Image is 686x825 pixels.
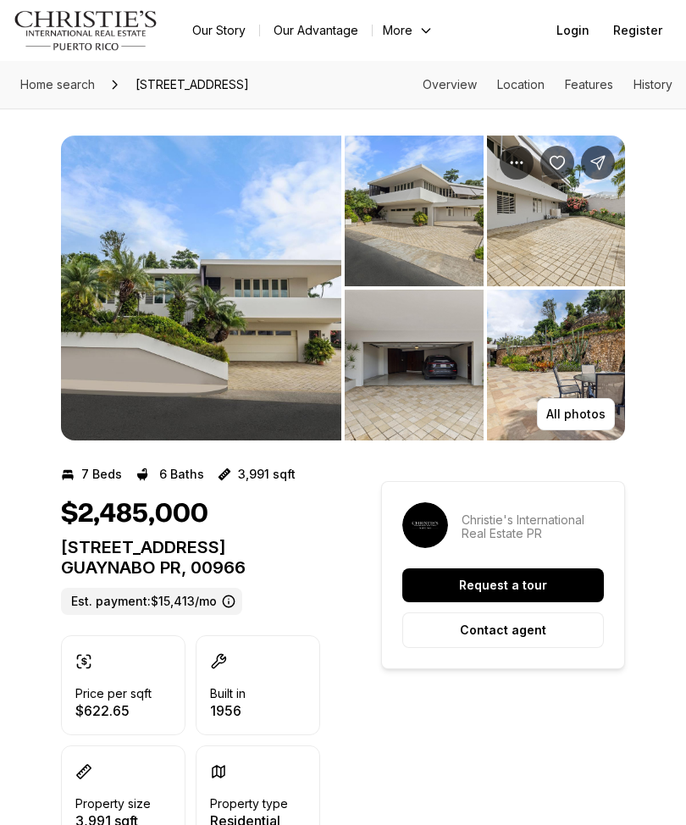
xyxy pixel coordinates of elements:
button: View image gallery [345,136,484,286]
button: View image gallery [61,136,341,440]
div: Listing Photos [61,136,625,440]
p: $622.65 [75,704,152,717]
a: Our Advantage [260,19,372,42]
button: More [373,19,444,42]
a: Our Story [179,19,259,42]
p: 6 Baths [159,468,204,481]
p: All photos [546,407,606,421]
button: Save Property: 30 H ST. [540,146,574,180]
button: View image gallery [487,290,626,440]
p: 3,991 sqft [238,468,296,481]
li: 2 of 7 [345,136,625,440]
li: 1 of 7 [61,136,341,440]
a: Skip to: History [633,77,672,91]
p: Built in [210,687,246,700]
p: Price per sqft [75,687,152,700]
p: Contact agent [460,623,546,637]
button: Register [603,14,672,47]
button: Share Property: 30 H ST. [581,146,615,180]
button: View image gallery [345,290,484,440]
nav: Page section menu [423,78,672,91]
span: Login [556,24,589,37]
p: Property type [210,797,288,811]
img: logo [14,10,158,51]
span: [STREET_ADDRESS] [129,71,256,98]
button: View image gallery [487,136,626,286]
a: Skip to: Overview [423,77,477,91]
button: Login [546,14,600,47]
a: Skip to: Location [497,77,545,91]
p: Property size [75,797,151,811]
button: All photos [537,398,615,430]
h1: $2,485,000 [61,498,208,530]
p: 7 Beds [81,468,122,481]
button: Request a tour [402,568,604,602]
label: Est. payment: $15,413/mo [61,588,242,615]
p: Request a tour [459,579,547,592]
p: 1956 [210,704,246,717]
span: Home search [20,77,95,91]
a: Skip to: Features [565,77,613,91]
a: Home search [14,71,102,98]
p: Christie's International Real Estate PR [462,513,604,540]
span: Register [613,24,662,37]
button: Contact agent [402,612,604,648]
p: [STREET_ADDRESS] GUAYNABO PR, 00966 [61,537,320,578]
button: Property options [500,146,534,180]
